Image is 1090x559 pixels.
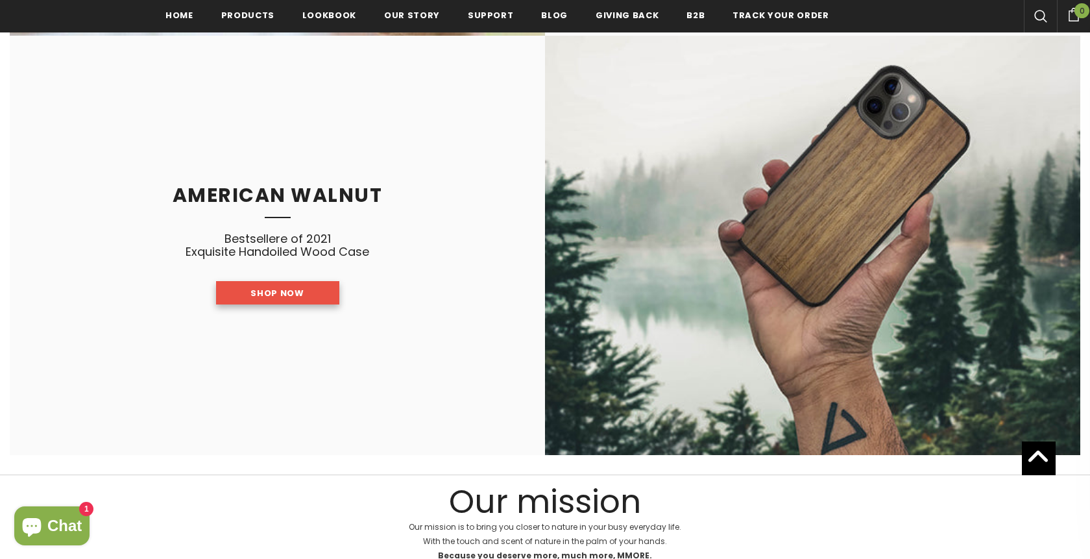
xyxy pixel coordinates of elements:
[250,287,304,299] span: Shop Now
[468,9,514,21] span: support
[1057,6,1090,21] a: 0
[302,9,356,21] span: Lookbook
[10,506,93,549] inbox-online-store-chat: Shopify online store chat
[596,9,659,21] span: Giving back
[27,495,1063,508] span: Our mission
[186,230,369,260] span: Bestsellere of 2021 Exquisite Handoiled Wood Case
[221,9,274,21] span: Products
[384,9,440,21] span: Our Story
[541,9,568,21] span: Blog
[1074,3,1089,18] span: 0
[173,181,383,209] span: American Walnut
[165,9,193,21] span: Home
[733,9,829,21] span: Track your order
[216,281,339,304] a: Shop Now
[686,9,705,21] span: B2B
